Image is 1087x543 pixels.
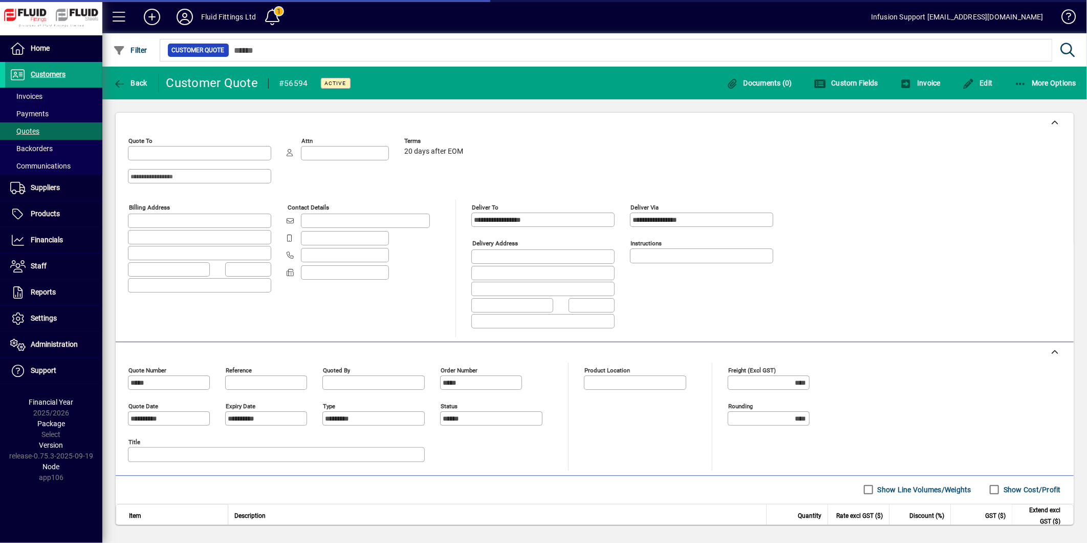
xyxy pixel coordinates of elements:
[985,510,1006,521] span: GST ($)
[1054,2,1074,35] a: Knowledge Base
[128,366,166,373] mat-label: Quote number
[128,137,153,144] mat-label: Quote To
[29,398,74,406] span: Financial Year
[5,105,102,122] a: Payments
[279,75,308,92] div: #56594
[5,175,102,201] a: Suppliers
[1002,485,1061,495] label: Show Cost/Profit
[909,510,944,521] span: Discount (%)
[234,510,266,521] span: Description
[10,144,53,153] span: Backorders
[226,366,252,373] mat-label: Reference
[441,402,458,409] mat-label: Status
[871,9,1043,25] div: Infusion Support [EMAIL_ADDRESS][DOMAIN_NAME]
[876,485,971,495] label: Show Line Volumes/Weights
[31,44,50,52] span: Home
[37,420,65,428] span: Package
[136,8,168,26] button: Add
[129,510,141,521] span: Item
[10,110,49,118] span: Payments
[166,75,258,91] div: Customer Quote
[728,402,753,409] mat-label: Rounding
[10,162,71,170] span: Communications
[43,463,60,471] span: Node
[631,204,659,211] mat-label: Deliver via
[172,45,225,55] span: Customer Quote
[113,79,147,87] span: Back
[102,74,159,92] app-page-header-button: Back
[31,288,56,296] span: Reports
[728,366,776,373] mat-label: Freight (excl GST)
[39,441,63,449] span: Version
[441,366,477,373] mat-label: Order number
[404,138,466,144] span: Terms
[301,137,313,144] mat-label: Attn
[897,74,943,92] button: Invoice
[811,74,881,92] button: Custom Fields
[31,314,57,322] span: Settings
[5,201,102,227] a: Products
[111,41,150,59] button: Filter
[900,79,941,87] span: Invoice
[5,140,102,157] a: Backorders
[5,122,102,140] a: Quotes
[128,438,140,445] mat-label: Title
[814,79,878,87] span: Custom Fields
[128,402,158,409] mat-label: Quote date
[31,366,56,374] span: Support
[5,280,102,305] a: Reports
[631,240,662,247] mat-label: Instructions
[31,340,78,348] span: Administration
[31,210,60,218] span: Products
[113,46,147,54] span: Filter
[5,306,102,331] a: Settings
[5,227,102,253] a: Financials
[5,88,102,105] a: Invoices
[10,92,42,100] span: Invoices
[5,358,102,384] a: Support
[111,74,150,92] button: Back
[1018,505,1060,527] span: Extend excl GST ($)
[31,262,47,270] span: Staff
[1012,74,1079,92] button: More Options
[836,510,883,521] span: Rate excl GST ($)
[323,402,335,409] mat-label: Type
[584,366,630,373] mat-label: Product location
[226,402,255,409] mat-label: Expiry date
[472,204,498,211] mat-label: Deliver To
[10,127,39,135] span: Quotes
[323,366,350,373] mat-label: Quoted by
[31,183,60,192] span: Suppliers
[404,148,463,156] span: 20 days after EOM
[723,74,795,92] button: Documents (0)
[5,157,102,175] a: Communications
[962,79,993,87] span: Edit
[325,80,346,87] span: Active
[31,70,66,78] span: Customers
[31,236,63,244] span: Financials
[5,36,102,61] a: Home
[5,332,102,358] a: Administration
[168,8,201,26] button: Profile
[960,74,995,92] button: Edit
[201,9,256,25] div: Fluid Fittings Ltd
[1014,79,1077,87] span: More Options
[5,254,102,279] a: Staff
[798,510,821,521] span: Quantity
[726,79,792,87] span: Documents (0)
